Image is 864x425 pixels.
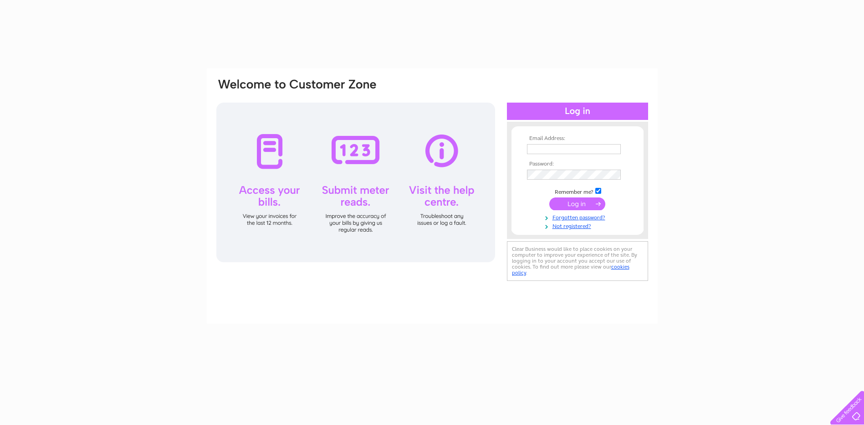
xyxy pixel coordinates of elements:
[525,161,630,167] th: Password:
[525,187,630,196] td: Remember me?
[512,264,629,276] a: cookies policy
[527,221,630,230] a: Not registered?
[525,135,630,142] th: Email Address:
[549,197,605,210] input: Submit
[507,241,648,281] div: Clear Business would like to place cookies on your computer to improve your experience of the sit...
[527,212,630,221] a: Forgotten password?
